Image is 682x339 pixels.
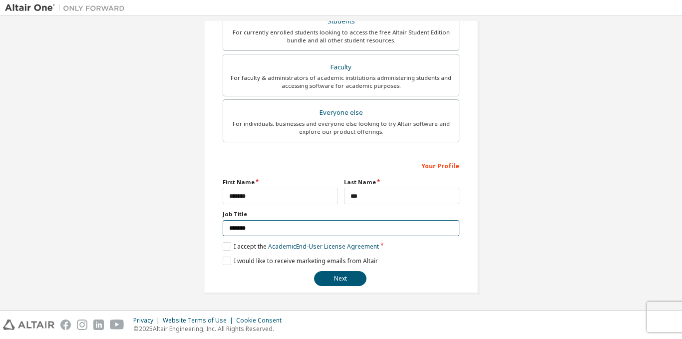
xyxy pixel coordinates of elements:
[229,28,453,44] div: For currently enrolled students looking to access the free Altair Student Edition bundle and all ...
[229,106,453,120] div: Everyone else
[110,320,124,330] img: youtube.svg
[223,178,338,186] label: First Name
[229,74,453,90] div: For faculty & administrators of academic institutions administering students and accessing softwa...
[223,157,459,173] div: Your Profile
[236,317,288,325] div: Cookie Consent
[268,242,379,251] a: Academic End-User License Agreement
[133,325,288,333] p: © 2025 Altair Engineering, Inc. All Rights Reserved.
[229,120,453,136] div: For individuals, businesses and everyone else looking to try Altair software and explore our prod...
[133,317,163,325] div: Privacy
[344,178,459,186] label: Last Name
[77,320,87,330] img: instagram.svg
[229,60,453,74] div: Faculty
[5,3,130,13] img: Altair One
[223,257,378,265] label: I would like to receive marketing emails from Altair
[314,271,366,286] button: Next
[229,14,453,28] div: Students
[93,320,104,330] img: linkedin.svg
[3,320,54,330] img: altair_logo.svg
[60,320,71,330] img: facebook.svg
[223,210,459,218] label: Job Title
[163,317,236,325] div: Website Terms of Use
[223,242,379,251] label: I accept the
